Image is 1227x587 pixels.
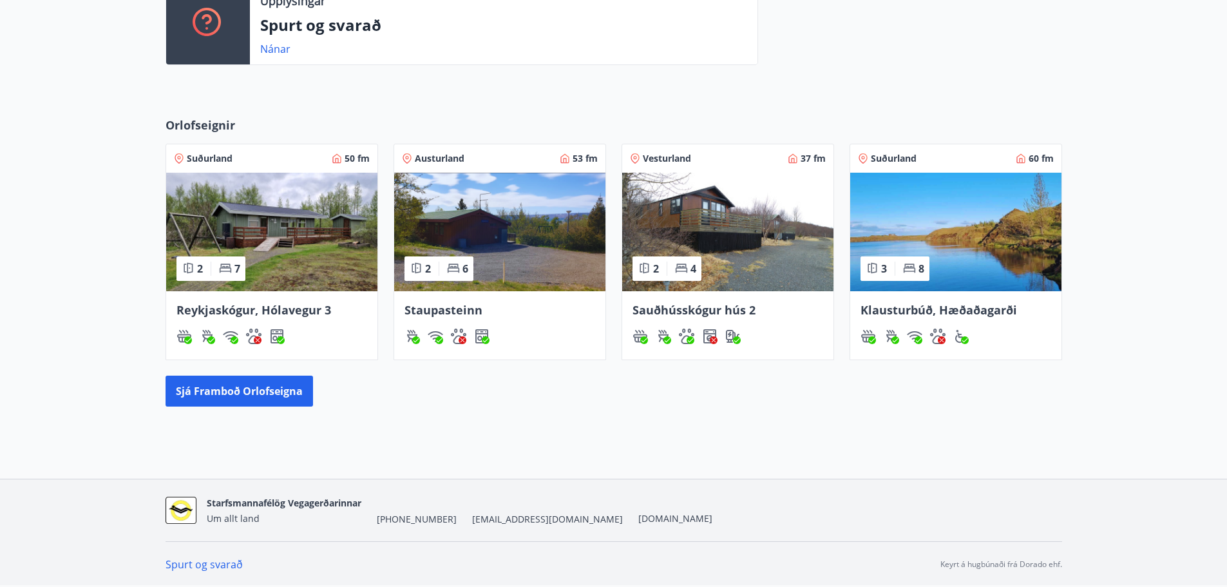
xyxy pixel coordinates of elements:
[1029,152,1054,165] span: 60 fm
[918,262,924,276] span: 8
[404,329,420,344] img: ZXjrS3QKesehq6nQAPjaRuRTI364z8ohTALB4wBr.svg
[345,152,370,165] span: 50 fm
[428,329,443,344] div: Þráðlaust net
[725,329,741,344] img: nH7E6Gw2rvWFb8XaSdRp44dhkQaj4PJkOoRYItBQ.svg
[861,329,876,344] div: Heitur pottur
[930,329,946,344] div: Gæludýr
[907,329,922,344] div: Þráðlaust net
[871,152,917,165] span: Suðurland
[176,302,331,318] span: Reykjaskógur, Hólavegur 3
[622,173,833,291] img: Paella dish
[638,512,712,524] a: [DOMAIN_NAME]
[907,329,922,344] img: HJRyFFsYp6qjeUYhR4dAD8CaCEsnIFYZ05miwXoh.svg
[234,262,240,276] span: 7
[633,302,756,318] span: Sauðhússkógur hús 2
[200,329,215,344] div: Gasgrill
[166,376,313,407] button: Sjá framboð orlofseigna
[166,557,243,572] a: Spurt og svarað
[690,262,696,276] span: 4
[260,14,747,36] p: Spurt og svarað
[425,262,431,276] span: 2
[176,329,192,344] div: Heitur pottur
[881,262,887,276] span: 3
[953,329,969,344] img: 8IYIKVZQyRlUC6HQIIUSdjpPGRncJsz2RzLgWvp4.svg
[269,329,285,344] div: Uppþvottavél
[166,497,196,524] img: suBotUq1GBnnm8aIt3p4JrVVQbDVnVd9Xe71I8RX.jpg
[643,152,691,165] span: Vesturland
[653,262,659,276] span: 2
[223,329,238,344] div: Þráðlaust net
[462,262,468,276] span: 6
[472,513,623,526] span: [EMAIL_ADDRESS][DOMAIN_NAME]
[166,173,377,291] img: Paella dish
[474,329,490,344] div: Uppþvottavél
[573,152,598,165] span: 53 fm
[197,262,203,276] span: 2
[850,173,1061,291] img: Paella dish
[656,329,671,344] div: Gasgrill
[428,329,443,344] img: HJRyFFsYp6qjeUYhR4dAD8CaCEsnIFYZ05miwXoh.svg
[246,329,262,344] div: Gæludýr
[474,329,490,344] img: 7hj2GulIrg6h11dFIpsIzg8Ak2vZaScVwTihwv8g.svg
[451,329,466,344] div: Gæludýr
[861,329,876,344] img: h89QDIuHlAdpqTriuIvuEWkTH976fOgBEOOeu1mi.svg
[633,329,648,344] img: h89QDIuHlAdpqTriuIvuEWkTH976fOgBEOOeu1mi.svg
[940,559,1062,570] p: Keyrt á hugbúnaði frá Dorado ehf.
[200,329,215,344] img: ZXjrS3QKesehq6nQAPjaRuRTI364z8ohTALB4wBr.svg
[207,512,260,524] span: Um allt land
[176,329,192,344] img: h89QDIuHlAdpqTriuIvuEWkTH976fOgBEOOeu1mi.svg
[394,173,605,291] img: Paella dish
[861,302,1017,318] span: Klausturbúð, Hæðaðagarði
[679,329,694,344] img: pxcaIm5dSOV3FS4whs1soiYWTwFQvksT25a9J10C.svg
[404,302,482,318] span: Staupasteinn
[702,329,718,344] img: Dl16BY4EX9PAW649lg1C3oBuIaAsR6QVDQBO2cTm.svg
[166,117,235,133] span: Orlofseignir
[633,329,648,344] div: Heitur pottur
[415,152,464,165] span: Austurland
[725,329,741,344] div: Hleðslustöð fyrir rafbíla
[801,152,826,165] span: 37 fm
[260,42,290,56] a: Nánar
[207,497,361,509] span: Starfsmannafélög Vegagerðarinnar
[884,329,899,344] img: ZXjrS3QKesehq6nQAPjaRuRTI364z8ohTALB4wBr.svg
[656,329,671,344] img: ZXjrS3QKesehq6nQAPjaRuRTI364z8ohTALB4wBr.svg
[269,329,285,344] img: 7hj2GulIrg6h11dFIpsIzg8Ak2vZaScVwTihwv8g.svg
[953,329,969,344] div: Aðgengi fyrir hjólastól
[223,329,238,344] img: HJRyFFsYp6qjeUYhR4dAD8CaCEsnIFYZ05miwXoh.svg
[187,152,233,165] span: Suðurland
[702,329,718,344] div: Þvottavél
[884,329,899,344] div: Gasgrill
[377,513,457,526] span: [PHONE_NUMBER]
[930,329,946,344] img: pxcaIm5dSOV3FS4whs1soiYWTwFQvksT25a9J10C.svg
[404,329,420,344] div: Gasgrill
[679,329,694,344] div: Gæludýr
[246,329,262,344] img: pxcaIm5dSOV3FS4whs1soiYWTwFQvksT25a9J10C.svg
[451,329,466,344] img: pxcaIm5dSOV3FS4whs1soiYWTwFQvksT25a9J10C.svg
